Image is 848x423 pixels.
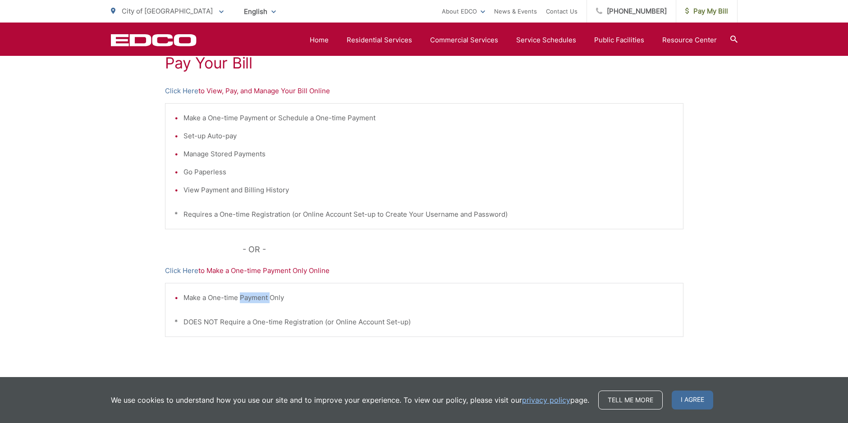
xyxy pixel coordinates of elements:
[122,7,213,15] span: City of [GEOGRAPHIC_DATA]
[183,149,674,159] li: Manage Stored Payments
[183,292,674,303] li: Make a One-time Payment Only
[685,6,728,17] span: Pay My Bill
[430,35,498,45] a: Commercial Services
[442,6,485,17] a: About EDCO
[494,6,537,17] a: News & Events
[111,395,589,405] p: We use cookies to understand how you use our site and to improve your experience. To view our pol...
[347,35,412,45] a: Residential Services
[310,35,329,45] a: Home
[183,131,674,141] li: Set-up Auto-pay
[598,391,663,409] a: Tell me more
[594,35,644,45] a: Public Facilities
[165,86,198,96] a: Click Here
[111,34,197,46] a: EDCD logo. Return to the homepage.
[183,113,674,123] li: Make a One-time Payment or Schedule a One-time Payment
[174,317,674,327] p: * DOES NOT Require a One-time Registration (or Online Account Set-up)
[662,35,717,45] a: Resource Center
[183,185,674,196] li: View Payment and Billing History
[165,265,198,276] a: Click Here
[672,391,713,409] span: I agree
[516,35,576,45] a: Service Schedules
[243,243,683,256] p: - OR -
[183,167,674,177] li: Go Paperless
[174,209,674,220] p: * Requires a One-time Registration (or Online Account Set-up to Create Your Username and Password)
[546,6,578,17] a: Contact Us
[237,4,283,19] span: English
[165,86,683,96] p: to View, Pay, and Manage Your Bill Online
[522,395,570,405] a: privacy policy
[165,54,683,72] h1: Pay Your Bill
[165,265,683,276] p: to Make a One-time Payment Only Online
